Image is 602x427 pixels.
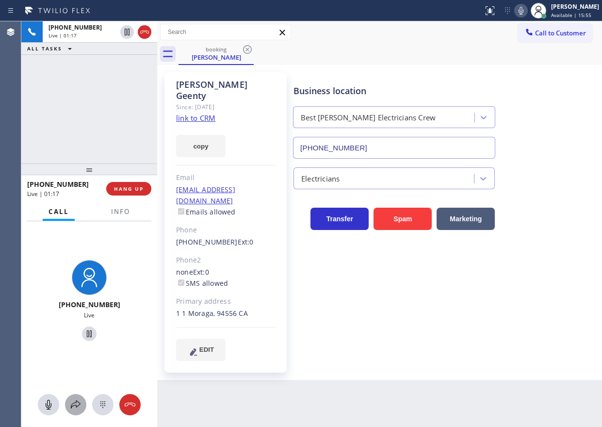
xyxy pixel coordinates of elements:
[176,172,276,183] div: Email
[49,23,102,32] span: [PHONE_NUMBER]
[176,296,276,307] div: Primary address
[179,46,253,53] div: booking
[514,4,528,17] button: Mute
[176,308,276,319] div: 1 1 Moraga, 94556 CA
[161,24,291,40] input: Search
[119,394,141,415] button: Hang up
[38,394,59,415] button: Mute
[92,394,114,415] button: Open dialpad
[176,101,276,113] div: Since: [DATE]
[518,24,592,42] button: Call to Customer
[179,53,253,62] div: [PERSON_NAME]
[176,225,276,236] div: Phone
[199,346,214,353] span: EDIT
[176,113,215,123] a: link to CRM
[176,185,235,205] a: [EMAIL_ADDRESS][DOMAIN_NAME]
[120,25,134,39] button: Hold Customer
[179,43,253,64] div: Terence Geenty
[59,300,120,309] span: [PHONE_NUMBER]
[176,279,228,288] label: SMS allowed
[535,29,586,37] span: Call to Customer
[178,208,184,214] input: Emails allowed
[374,208,432,230] button: Spam
[193,267,209,277] span: Ext: 0
[176,255,276,266] div: Phone2
[176,79,276,101] div: [PERSON_NAME] Geenty
[111,207,130,216] span: Info
[176,267,276,289] div: none
[176,135,226,157] button: copy
[437,208,495,230] button: Marketing
[176,339,226,361] button: EDIT
[551,2,599,11] div: [PERSON_NAME]
[176,237,238,246] a: [PHONE_NUMBER]
[178,279,184,286] input: SMS allowed
[238,237,254,246] span: Ext: 0
[27,190,59,198] span: Live | 01:17
[106,182,151,196] button: HANG UP
[301,112,436,123] div: Best [PERSON_NAME] Electricians Crew
[27,45,62,52] span: ALL TASKS
[43,202,75,221] button: Call
[310,208,369,230] button: Transfer
[49,32,77,39] span: Live | 01:17
[293,84,495,98] div: Business location
[176,207,236,216] label: Emails allowed
[27,180,89,189] span: [PHONE_NUMBER]
[105,202,136,221] button: Info
[551,12,591,18] span: Available | 15:55
[293,137,495,159] input: Phone Number
[84,311,95,319] span: Live
[82,327,97,341] button: Hold Customer
[138,25,151,39] button: Hang up
[65,394,86,415] button: Open directory
[21,43,81,54] button: ALL TASKS
[114,185,144,192] span: HANG UP
[49,207,69,216] span: Call
[301,173,340,184] div: Electricians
